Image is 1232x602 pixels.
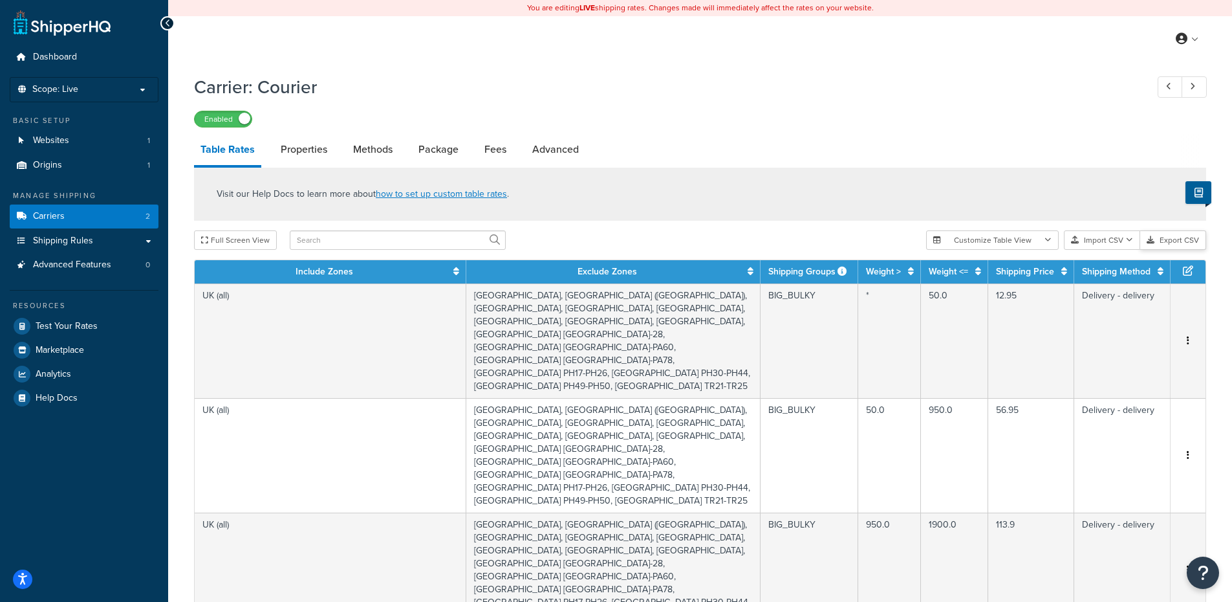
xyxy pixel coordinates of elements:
[478,134,513,165] a: Fees
[10,362,158,386] a: Analytics
[10,45,158,69] a: Dashboard
[1074,398,1171,513] td: Delivery - delivery
[988,284,1074,398] td: 12.95
[921,284,988,398] td: 50.0
[1064,230,1140,250] button: Import CSV
[36,393,78,404] span: Help Docs
[36,345,84,356] span: Marketplace
[147,135,150,146] span: 1
[1182,76,1207,98] a: Next Record
[858,398,921,513] td: 50.0
[1082,265,1151,278] a: Shipping Method
[195,398,466,513] td: UK (all)
[929,265,968,278] a: Weight <=
[32,84,78,95] span: Scope: Live
[146,260,150,271] span: 0
[10,253,158,277] a: Advanced Features0
[1074,284,1171,398] td: Delivery - delivery
[466,284,761,398] td: [GEOGRAPHIC_DATA], [GEOGRAPHIC_DATA] ([GEOGRAPHIC_DATA]), [GEOGRAPHIC_DATA], [GEOGRAPHIC_DATA], [...
[579,2,595,14] b: LIVE
[10,205,158,229] li: Carriers
[466,398,761,513] td: [GEOGRAPHIC_DATA], [GEOGRAPHIC_DATA] ([GEOGRAPHIC_DATA]), [GEOGRAPHIC_DATA], [GEOGRAPHIC_DATA], [...
[33,260,111,271] span: Advanced Features
[926,230,1059,250] button: Customize Table View
[1185,181,1211,204] button: Show Help Docs
[761,284,858,398] td: BIG_BULKY
[761,398,858,513] td: BIG_BULKY
[33,160,62,171] span: Origins
[376,187,507,201] a: how to set up custom table rates
[195,111,252,127] label: Enabled
[10,315,158,338] a: Test Your Rates
[10,205,158,229] a: Carriers2
[10,229,158,253] a: Shipping Rules
[217,187,509,201] p: Visit our Help Docs to learn more about .
[10,153,158,177] li: Origins
[147,160,150,171] span: 1
[866,265,901,278] a: Weight >
[296,265,353,278] a: Include Zones
[526,134,585,165] a: Advanced
[290,230,506,250] input: Search
[10,153,158,177] a: Origins1
[1140,230,1206,250] button: Export CSV
[761,260,858,284] th: Shipping Groups
[194,74,1134,100] h1: Carrier: Courier
[921,398,988,513] td: 950.0
[347,134,399,165] a: Methods
[195,284,466,398] td: UK (all)
[33,135,69,146] span: Websites
[10,129,158,153] li: Websites
[10,190,158,201] div: Manage Shipping
[10,115,158,126] div: Basic Setup
[146,211,150,222] span: 2
[1187,557,1219,589] button: Open Resource Center
[10,253,158,277] li: Advanced Features
[10,386,158,410] a: Help Docs
[10,129,158,153] a: Websites1
[33,52,77,63] span: Dashboard
[578,265,637,278] a: Exclude Zones
[10,339,158,362] a: Marketplace
[996,265,1054,278] a: Shipping Price
[1158,76,1183,98] a: Previous Record
[36,321,98,332] span: Test Your Rates
[36,369,71,380] span: Analytics
[194,230,277,250] button: Full Screen View
[33,236,93,247] span: Shipping Rules
[412,134,465,165] a: Package
[988,398,1074,513] td: 56.95
[194,134,261,168] a: Table Rates
[10,300,158,311] div: Resources
[274,134,334,165] a: Properties
[33,211,65,222] span: Carriers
